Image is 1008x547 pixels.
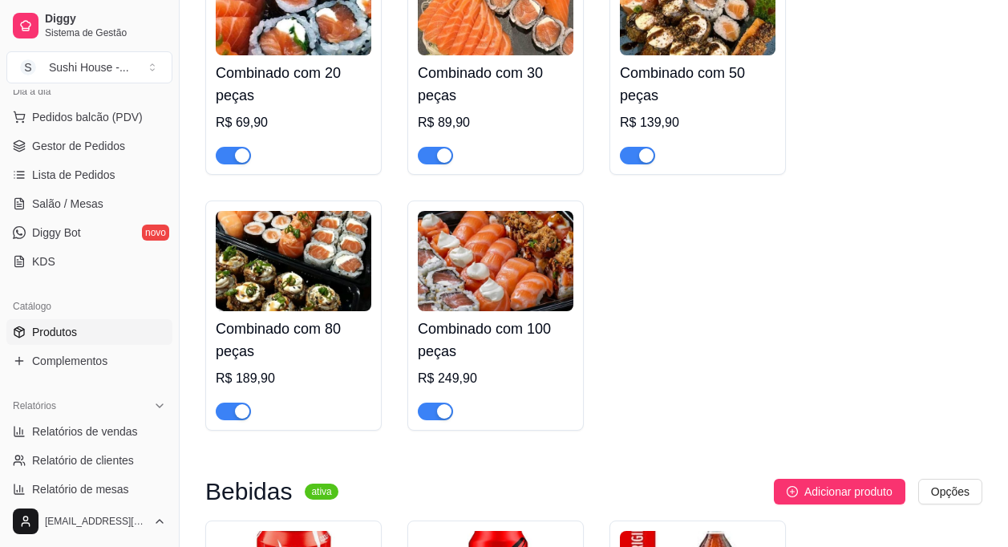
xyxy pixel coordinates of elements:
div: R$ 89,90 [418,113,573,132]
a: Relatório de clientes [6,448,172,473]
button: Select a team [6,51,172,83]
a: Complementos [6,348,172,374]
span: Complementos [32,353,107,369]
span: Relatórios de vendas [32,423,138,440]
span: S [20,59,36,75]
button: Opções [918,479,982,504]
h3: Bebidas [205,482,292,501]
a: Produtos [6,319,172,345]
sup: ativa [305,484,338,500]
h4: Combinado com 20 peças [216,62,371,107]
button: Pedidos balcão (PDV) [6,104,172,130]
a: Lista de Pedidos [6,162,172,188]
h4: Combinado com 80 peças [216,318,371,363]
span: Diggy Bot [32,225,81,241]
a: Diggy Botnovo [6,220,172,245]
span: Produtos [32,324,77,340]
div: Sushi House - ... [49,59,129,75]
span: Sistema de Gestão [45,26,166,39]
a: DiggySistema de Gestão [6,6,172,45]
span: Diggy [45,12,166,26]
a: Salão / Mesas [6,191,172,217]
span: KDS [32,253,55,269]
div: R$ 249,90 [418,369,573,388]
span: Opções [931,483,970,500]
span: Adicionar produto [804,483,893,500]
img: product-image [418,211,573,311]
span: Relatórios [13,399,56,412]
button: Adicionar produto [774,479,905,504]
span: [EMAIL_ADDRESS][DOMAIN_NAME] [45,515,147,528]
div: R$ 69,90 [216,113,371,132]
a: Gestor de Pedidos [6,133,172,159]
span: Lista de Pedidos [32,167,115,183]
span: Gestor de Pedidos [32,138,125,154]
h4: Combinado com 30 peças [418,62,573,107]
div: Catálogo [6,294,172,319]
span: plus-circle [787,486,798,497]
h4: Combinado com 50 peças [620,62,775,107]
button: [EMAIL_ADDRESS][DOMAIN_NAME] [6,502,172,541]
span: Relatório de mesas [32,481,129,497]
span: Pedidos balcão (PDV) [32,109,143,125]
span: Relatório de clientes [32,452,134,468]
a: KDS [6,249,172,274]
div: R$ 139,90 [620,113,775,132]
div: Dia a dia [6,79,172,104]
span: Salão / Mesas [32,196,103,212]
img: product-image [216,211,371,311]
a: Relatórios de vendas [6,419,172,444]
div: R$ 189,90 [216,369,371,388]
a: Relatório de mesas [6,476,172,502]
h4: Combinado com 100 peças [418,318,573,363]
